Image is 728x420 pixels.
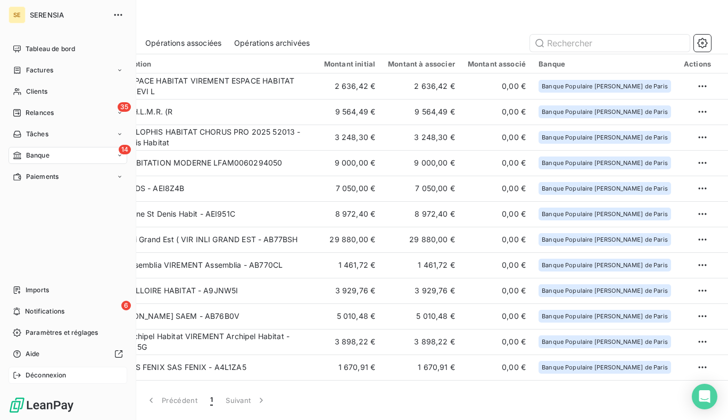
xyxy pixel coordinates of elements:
td: 2 636,42 € [382,73,461,99]
div: Banque [539,60,671,68]
td: 1 461,72 € [318,252,382,278]
a: Paiements [9,168,127,185]
td: EVI S.H.L.M.R. (R [105,99,318,125]
td: 29 880,00 € [318,227,382,252]
td: 0,00 € [461,252,532,278]
img: Logo LeanPay [9,397,75,414]
td: EVI PADS - AEI8Z4B [105,176,318,201]
span: Aide [26,349,40,359]
button: 1 [204,389,219,411]
td: [PERSON_NAME] SAEM - AB76B0V [105,303,318,329]
td: 0,00 € [461,303,532,329]
td: 3 248,30 € [382,125,461,150]
span: Imports [26,285,49,295]
td: 2 636,42 € [318,73,382,99]
td: 1 461,72 € [382,252,461,278]
td: 3 929,76 € [382,278,461,303]
span: 1 [210,395,213,406]
span: 14 [119,145,131,154]
td: EVI VALLOIRE HABITAT - A9JNW5I [105,278,318,303]
a: 35Relances [9,104,127,121]
span: Banque Populaire [PERSON_NAME] de Paris [542,109,668,115]
span: Banque Populaire [PERSON_NAME] de Paris [542,313,668,319]
span: Banque Populaire [PERSON_NAME] de Paris [542,262,668,268]
span: Tâches [26,129,48,139]
span: Banque Populaire [PERSON_NAME] de Paris [542,236,668,243]
td: 8 972,40 € [318,201,382,227]
td: EVI Assemblia VIREMENT Assemblia - AB770CL [105,252,318,278]
span: 35 [118,102,131,112]
a: Tâches [9,126,127,143]
td: 1 670,91 € [382,355,461,380]
span: Factures [26,65,53,75]
td: 7 050,00 € [318,176,382,201]
div: Open Intercom Messenger [692,384,717,409]
td: 0,00 € [461,99,532,125]
span: Banque Populaire [PERSON_NAME] de Paris [542,287,668,294]
span: Banque Populaire [PERSON_NAME] de Paris [542,211,668,217]
span: Banque Populaire [PERSON_NAME] de Paris [542,134,668,141]
td: 0,00 € [461,355,532,380]
td: 0,00 € [461,73,532,99]
td: 0,00 € [461,227,532,252]
td: 0,00 € [461,201,532,227]
span: Opérations archivées [234,38,310,48]
span: Paiements [26,172,59,182]
input: Rechercher [530,35,690,52]
td: 0,00 € [461,125,532,150]
td: 9 564,49 € [318,99,382,125]
a: Clients [9,83,127,100]
a: 14Banque [9,147,127,164]
td: 1 670,91 € [318,355,382,380]
span: Banque [26,151,49,160]
td: 11 099,16 € [461,380,532,406]
td: 9 633,52 € [382,380,461,406]
div: Montant à associer [388,60,455,68]
td: 0,00 € [461,278,532,303]
td: 0,00 € [461,150,532,176]
a: Imports [9,282,127,299]
td: EVI VALOPHIS HABITAT CHORUS PRO 2025 52013 - Valophis Habitat [105,125,318,150]
td: 29 880,00 € [382,227,461,252]
td: EVI Seine St Denis Habit - AEI951C [105,201,318,227]
span: Opérations associées [145,38,221,48]
div: Actions [684,60,711,68]
button: Précédent [139,389,204,411]
td: 5 010,48 € [318,303,382,329]
span: Clients [26,87,47,96]
div: Montant associé [468,60,526,68]
span: Paramètres et réglages [26,328,98,337]
span: 6 [121,301,131,310]
td: 3 248,30 € [318,125,382,150]
td: 7 050,00 € [382,176,461,201]
div: Montant initial [324,60,375,68]
td: 3 898,22 € [318,329,382,355]
td: EVI HABITATION MODERNE LFAM0060294050 [105,150,318,176]
td: 3 929,76 € [318,278,382,303]
div: SE [9,6,26,23]
td: 9 000,00 € [318,150,382,176]
button: Suivant [219,389,273,411]
td: EVI Archipel Habitat VIREMENT Archipel Habitat - A9JNX5G [105,329,318,355]
td: 20 732,68 € [318,380,382,406]
td: 3 898,22 € [382,329,461,355]
span: Notifications [25,307,64,316]
div: Description [111,60,311,68]
td: EVI SAS FENIX SAS FENIX - 8IP9M6E [105,380,318,406]
span: Banque Populaire [PERSON_NAME] de Paris [542,339,668,345]
td: 9 000,00 € [382,150,461,176]
span: Banque Populaire [PERSON_NAME] de Paris [542,364,668,370]
a: Tableau de bord [9,40,127,57]
a: Paramètres et réglages [9,324,127,341]
td: 9 564,49 € [382,99,461,125]
td: EVI SAS FENIX SAS FENIX - A4L1ZA5 [105,355,318,380]
td: EVI in li Grand Est ( VIR INLI GRAND EST - AB77BSH [105,227,318,252]
span: Banque Populaire [PERSON_NAME] de Paris [542,160,668,166]
span: Relances [26,108,54,118]
a: Aide [9,345,127,363]
td: EVI ESPACE HABITAT VIREMENT ESPACE HABITAT CHARLEVI L [105,73,318,99]
td: 0,00 € [461,329,532,355]
span: Tableau de bord [26,44,75,54]
span: Banque Populaire [PERSON_NAME] de Paris [542,185,668,192]
span: Déconnexion [26,370,67,380]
